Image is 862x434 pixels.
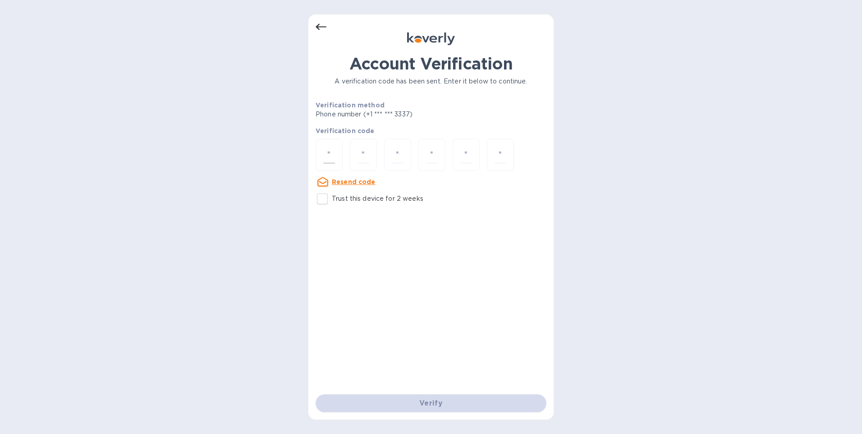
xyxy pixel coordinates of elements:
u: Resend code [332,178,376,185]
p: Phone number (+1 *** *** 3337) [316,110,481,119]
h1: Account Verification [316,54,546,73]
p: Verification code [316,126,546,135]
p: A verification code has been sent. Enter it below to continue. [316,77,546,86]
b: Verification method [316,102,385,109]
p: Trust this device for 2 weeks [332,194,423,203]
